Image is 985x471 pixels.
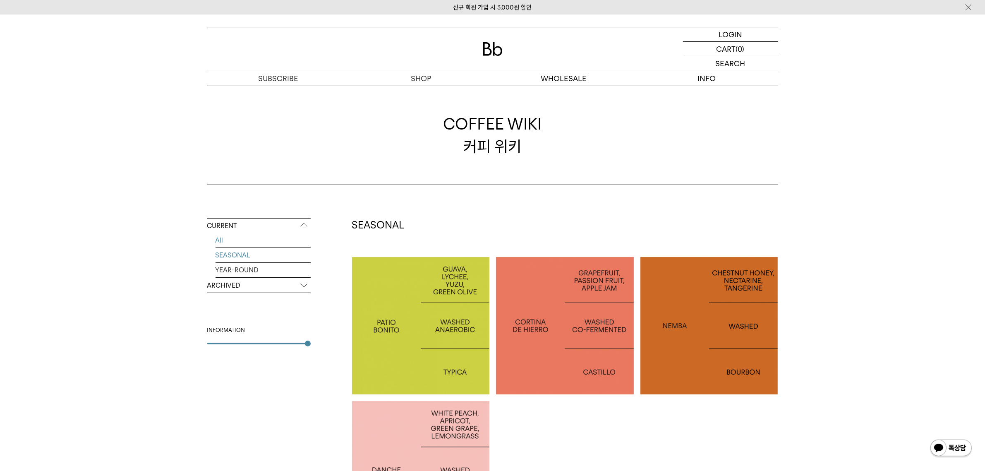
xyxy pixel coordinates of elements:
p: ARCHIVED [207,278,311,293]
span: COFFEE WIKI [443,113,542,135]
a: 콜롬비아 코르티나 데 예로COLOMBIA CORTINA DE HIERRO [496,257,634,395]
img: 로고 [483,42,503,56]
p: CURRENT [207,219,311,233]
p: LOGIN [719,27,742,41]
p: (0) [736,42,745,56]
h2: SEASONAL [352,218,778,232]
a: YEAR-ROUND [216,263,311,277]
p: CART [717,42,736,56]
p: SEARCH [716,56,745,71]
a: All [216,233,311,248]
div: INFORMATION [207,326,311,334]
a: LOGIN [683,27,778,42]
a: 신규 회원 가입 시 3,000원 할인 [453,4,532,11]
a: CART (0) [683,42,778,56]
div: 커피 위키 [443,113,542,157]
a: SUBSCRIBE [207,71,350,86]
a: 부룬디 넴바BURUNDI NEMBA [640,257,778,395]
a: 콜롬비아 파티오 보니토COLOMBIA PATIO BONITO [352,257,490,395]
a: SEASONAL [216,248,311,262]
p: INFO [635,71,778,86]
img: 카카오톡 채널 1:1 채팅 버튼 [930,439,973,459]
a: SHOP [350,71,493,86]
p: WHOLESALE [493,71,635,86]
